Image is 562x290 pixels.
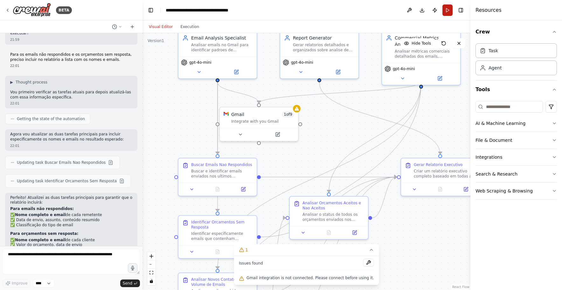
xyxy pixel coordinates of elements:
button: Search & Research [475,166,557,182]
button: toggle interactivity [147,277,156,285]
div: Buscar Emails Nao Respondidos [191,162,252,167]
button: Switch to previous chat [109,23,125,31]
div: Task [489,47,498,54]
button: Web Scraping & Browsing [475,183,557,199]
div: Analisar Orcamentos Aceitos e Nao AceitosAnalisar o status de todos os orçamentos enviados nos úl... [289,196,369,240]
button: Hide right sidebar [456,6,465,15]
g: Edge from 07861fea-87dd-4830-8d50-82ba40e3ec37 to a7a490bc-c7aa-45ab-a229-00f99fed47d0 [256,82,424,103]
div: Analisar Novos Contatos e Volume de Emails [191,277,253,287]
strong: Nome completo e email [15,213,66,217]
span: Hide Tools [412,41,431,46]
button: No output available [316,229,343,236]
li: ✅ de cada remetente [10,213,132,218]
button: AI & Machine Learning [475,115,557,132]
span: Getting the state of the automation [17,116,85,121]
g: Edge from 1157dd8d-9365-4efe-a215-1e8489dd770d to 67c4d94e-fe6d-46ad-bf0e-276f18b6bafb [261,174,397,180]
button: Open in side panel [218,68,254,76]
g: Edge from c61a7084-2840-4655-9855-15db264f3400 to 67c4d94e-fe6d-46ad-bf0e-276f18b6bafb [372,174,397,221]
span: Send [123,281,132,286]
span: gpt-4o-mini [393,66,415,71]
div: Identificar Orcamentos Sem RespostaIdentificar especificamente emails que contenham orcamentos, p... [178,215,257,259]
div: Analisar emails no Gmail para identificar padroes de comunicacao, emails nao respondidos, orcamen... [191,42,253,53]
p: Vou primeiro verificar as tarefas atuais para depois atualizá-las com essa informação específica. [10,90,132,100]
div: 22:01 [10,63,132,68]
img: Logo [13,3,51,17]
span: Improve [12,281,27,286]
div: Analisar métricas comerciais detalhadas dos emails, incluindo identificação de novos contatos, qu... [395,49,456,59]
span: gpt-4o-mini [189,60,212,65]
div: Report Generator [293,35,355,41]
div: Gerar relatorios detalhados e organizados sobre analise de emails, incluindo metricas de performa... [293,42,355,53]
li: ✅ Valor do orçamento, data de envio [10,243,132,248]
button: Open in side panel [455,185,477,193]
button: Crew [475,23,557,41]
button: 1 [234,244,379,256]
span: Updating task Identificar Orcamentos Sem Resposta [17,178,117,184]
span: 1 [245,247,248,253]
span: Gmail integration is not connected. Please connect before using it. [246,275,374,280]
span: Thought process [16,80,47,85]
span: gpt-4o-mini [291,60,313,65]
img: Gmail [224,111,229,116]
button: Send [120,279,140,287]
p: Perfeito! Atualizei as duas tarefas principais para garantir que o relatório incluirá: [10,195,132,205]
div: Crew [475,41,557,80]
button: Start a new chat [127,23,137,31]
span: Issues found [239,261,263,266]
div: 22:01 [10,101,132,106]
div: Analisar o status de todos os orçamentos enviados nos últimos {timeframe} dias para classificar e... [302,212,364,222]
button: Open in side panel [320,68,356,76]
a: React Flow attribution [452,285,469,289]
nav: breadcrumb [166,7,237,13]
button: No output available [204,185,231,193]
button: Hide Tools [400,38,435,48]
span: ▶ [10,80,13,85]
button: Tools [475,81,557,98]
strong: Nome completo e email [15,238,66,242]
button: zoom out [147,260,156,269]
div: BETA [56,6,72,14]
div: 21:59 [10,37,132,42]
div: Commercial Metrics AnalystAnalisar métricas comerciais detalhadas dos emails, incluindo identific... [381,30,461,85]
div: Analisar Orcamentos Aceitos e Nao Aceitos [302,200,364,211]
p: Para os emails não respondidos e os orçamentos sem resposta, preciso incluir no relatório a lista... [10,52,132,62]
g: Edge from 07861fea-87dd-4830-8d50-82ba40e3ec37 to a015ed3d-1147-406a-a0f3-238cd32c3d23 [214,82,424,269]
div: Commercial Metrics Analyst [395,35,456,47]
li: ✅ Data de envio, assunto, conteúdo resumido [10,218,132,223]
span: Updating task Buscar Emails Nao Respondidos [17,160,106,165]
button: Open in side panel [260,131,295,138]
div: 22:01 [10,143,132,148]
div: Identificar especificamente emails que contenham orcamentos, propostas ou cotacoes enviadas nos u... [191,231,253,241]
div: Agent [489,65,502,71]
button: Execution [177,23,203,31]
li: ✅ de cada cliente [10,238,132,243]
div: Tools [475,98,557,205]
div: Identificar Orcamentos Sem Resposta [191,220,253,230]
g: Edge from c223d2bb-ebc8-480d-bcbe-2cd09bfba038 to 67c4d94e-fe6d-46ad-bf0e-276f18b6bafb [261,174,397,240]
div: Email Analysis Specialist [191,35,253,41]
div: React Flow controls [147,252,156,285]
div: Buscar Emails Nao RespondidosBuscar e identificar emails enviados nos ultimos {timeframe} dias qu... [178,158,257,196]
button: Open in side panel [343,229,365,236]
p: Agora vou atualizar as duas tarefas principais para incluir especificamente os nomes e emails no ... [10,132,132,142]
div: Email Analysis SpecialistAnalisar emails no Gmail para identificar padroes de comunicacao, emails... [178,30,257,79]
div: Gerar Relatorio Executivo [414,162,462,167]
g: Edge from dda52652-def1-4b7a-b97b-c018f4d67724 to c223d2bb-ebc8-480d-bcbe-2cd09bfba038 [214,82,221,212]
g: Edge from f3aa7f3c-7651-4457-802c-62939e8e387f to 67c4d94e-fe6d-46ad-bf0e-276f18b6bafb [316,82,443,154]
div: Version 1 [148,38,164,43]
g: Edge from 07861fea-87dd-4830-8d50-82ba40e3ec37 to c61a7084-2840-4655-9855-15db264f3400 [326,82,424,192]
button: Open in side panel [422,75,458,82]
li: ✅ Classificação do tipo de email [10,223,132,228]
button: Open in side panel [232,248,254,256]
button: Improve [3,279,30,287]
button: Hide left sidebar [146,6,155,15]
button: fit view [147,269,156,277]
strong: Para emails não respondidos: [10,207,74,211]
strong: Para orçamentos sem resposta: [10,231,78,236]
button: Integrations [475,149,557,165]
span: Number of enabled actions [282,111,294,118]
div: Gmail [231,111,244,118]
div: Report GeneratorGerar relatorios detalhados e organizados sobre analise de emails, incluindo metr... [280,30,359,79]
h4: Resources [475,6,502,14]
button: No output available [204,248,231,256]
